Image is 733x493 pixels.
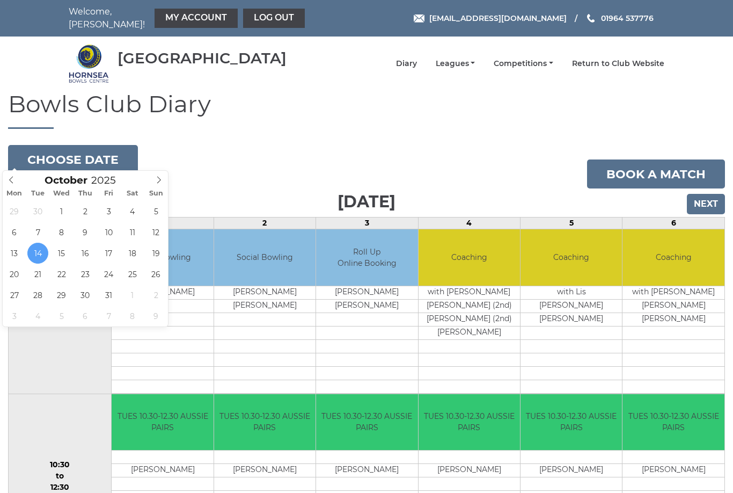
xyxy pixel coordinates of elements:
[521,299,622,313] td: [PERSON_NAME]
[419,464,520,477] td: [PERSON_NAME]
[27,222,48,243] span: October 7, 2025
[26,190,50,197] span: Tue
[521,313,622,326] td: [PERSON_NAME]
[419,229,520,286] td: Coaching
[98,264,119,285] span: October 24, 2025
[8,145,138,174] button: Choose date
[419,299,520,313] td: [PERSON_NAME] (2nd)
[316,229,417,286] td: Roll Up Online Booking
[122,201,143,222] span: October 4, 2025
[27,306,48,327] span: November 4, 2025
[316,286,417,299] td: [PERSON_NAME]
[622,394,724,451] td: TUES 10.30-12.30 AUSSIE PAIRS
[494,59,553,69] a: Competitions
[27,243,48,264] span: October 14, 2025
[243,9,305,28] a: Log out
[687,194,725,214] input: Next
[572,59,664,69] a: Return to Club Website
[521,464,622,477] td: [PERSON_NAME]
[4,306,25,327] span: November 3, 2025
[4,201,25,222] span: September 29, 2025
[418,218,520,229] td: 4
[118,50,287,67] div: [GEOGRAPHIC_DATA]
[27,201,48,222] span: September 30, 2025
[97,190,121,197] span: Fri
[521,229,622,286] td: Coaching
[4,285,25,306] span: October 27, 2025
[27,264,48,285] span: October 21, 2025
[601,13,654,23] span: 01964 537776
[74,190,97,197] span: Thu
[214,229,316,286] td: Social Bowling
[75,285,96,306] span: October 30, 2025
[622,299,724,313] td: [PERSON_NAME]
[436,59,475,69] a: Leagues
[122,222,143,243] span: October 11, 2025
[51,306,72,327] span: November 5, 2025
[144,190,168,197] span: Sun
[214,394,316,451] td: TUES 10.30-12.30 AUSSIE PAIRS
[414,12,567,24] a: Email [EMAIL_ADDRESS][DOMAIN_NAME]
[50,190,74,197] span: Wed
[316,299,417,313] td: [PERSON_NAME]
[145,243,166,264] span: October 19, 2025
[4,264,25,285] span: October 20, 2025
[145,222,166,243] span: October 12, 2025
[122,285,143,306] span: November 1, 2025
[622,464,724,477] td: [PERSON_NAME]
[521,286,622,299] td: with Lis
[622,229,724,286] td: Coaching
[75,264,96,285] span: October 23, 2025
[622,286,724,299] td: with [PERSON_NAME]
[69,5,307,31] nav: Welcome, [PERSON_NAME]!
[87,174,129,186] input: Scroll to increment
[4,222,25,243] span: October 6, 2025
[419,394,520,451] td: TUES 10.30-12.30 AUSSIE PAIRS
[419,313,520,326] td: [PERSON_NAME] (2nd)
[112,394,213,451] td: TUES 10.30-12.30 AUSSIE PAIRS
[98,201,119,222] span: October 3, 2025
[587,160,725,189] a: Book a match
[112,464,213,477] td: [PERSON_NAME]
[521,218,622,229] td: 5
[51,243,72,264] span: October 15, 2025
[155,9,238,28] a: My Account
[3,190,26,197] span: Mon
[145,264,166,285] span: October 26, 2025
[98,222,119,243] span: October 10, 2025
[587,14,595,23] img: Phone us
[51,264,72,285] span: October 22, 2025
[622,313,724,326] td: [PERSON_NAME]
[214,286,316,299] td: [PERSON_NAME]
[521,394,622,451] td: TUES 10.30-12.30 AUSSIE PAIRS
[98,243,119,264] span: October 17, 2025
[419,286,520,299] td: with [PERSON_NAME]
[69,44,109,84] img: Hornsea Bowls Centre
[51,285,72,306] span: October 29, 2025
[214,299,316,313] td: [PERSON_NAME]
[75,306,96,327] span: November 6, 2025
[145,285,166,306] span: November 2, 2025
[419,326,520,339] td: [PERSON_NAME]
[27,285,48,306] span: October 28, 2025
[316,464,417,477] td: [PERSON_NAME]
[75,201,96,222] span: October 2, 2025
[98,285,119,306] span: October 31, 2025
[145,201,166,222] span: October 5, 2025
[414,15,424,23] img: Email
[75,243,96,264] span: October 16, 2025
[122,306,143,327] span: November 8, 2025
[51,222,72,243] span: October 8, 2025
[214,218,316,229] td: 2
[122,264,143,285] span: October 25, 2025
[585,12,654,24] a: Phone us 01964 537776
[429,13,567,23] span: [EMAIL_ADDRESS][DOMAIN_NAME]
[98,306,119,327] span: November 7, 2025
[214,464,316,477] td: [PERSON_NAME]
[4,243,25,264] span: October 13, 2025
[45,176,87,186] span: Scroll to increment
[316,394,417,451] td: TUES 10.30-12.30 AUSSIE PAIRS
[75,222,96,243] span: October 9, 2025
[121,190,144,197] span: Sat
[122,243,143,264] span: October 18, 2025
